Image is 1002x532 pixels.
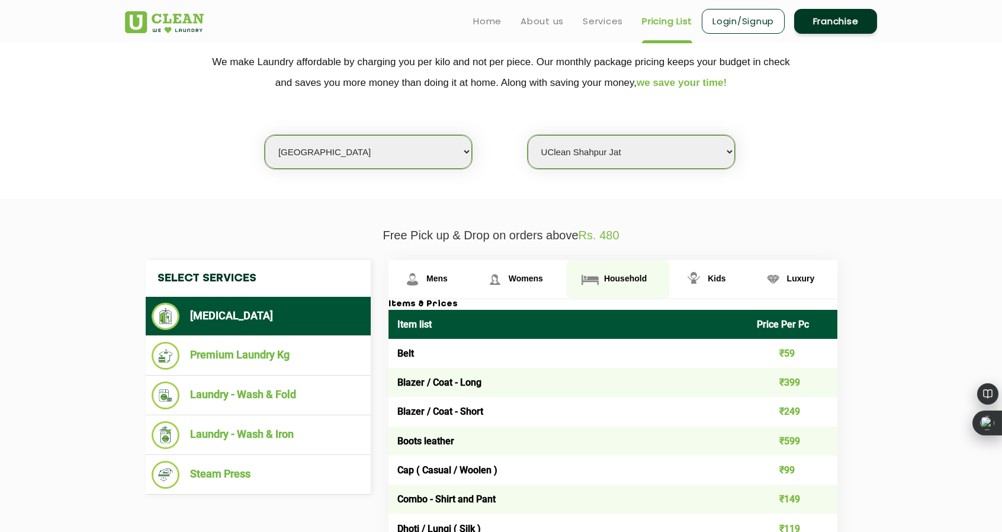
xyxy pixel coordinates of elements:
img: Dry Cleaning [152,303,179,330]
td: ₹599 [748,427,838,456]
a: Home [473,14,502,28]
li: Laundry - Wash & Fold [152,382,365,409]
span: Luxury [787,274,815,283]
img: Laundry - Wash & Iron [152,421,179,449]
a: Login/Signup [702,9,785,34]
span: Household [604,274,647,283]
span: Rs. 480 [579,229,619,242]
a: About us [521,14,564,28]
li: Laundry - Wash & Iron [152,421,365,449]
h4: Select Services [146,260,371,297]
span: we save your time! [637,77,727,88]
img: Household [580,269,600,290]
span: Kids [708,274,725,283]
th: Item list [388,310,748,339]
td: ₹99 [748,456,838,485]
td: Cap ( Casual / Woolen ) [388,456,748,485]
td: Blazer / Coat - Long [388,368,748,397]
td: Blazer / Coat - Short [388,397,748,426]
img: Womens [484,269,505,290]
span: Womens [509,274,543,283]
td: ₹249 [748,397,838,426]
td: Combo - Shirt and Pant [388,485,748,514]
img: Laundry - Wash & Fold [152,382,179,409]
li: Premium Laundry Kg [152,342,365,370]
img: Mens [402,269,423,290]
img: Premium Laundry Kg [152,342,179,370]
img: Luxury [763,269,783,290]
td: ₹399 [748,368,838,397]
img: Kids [683,269,704,290]
span: Mens [426,274,448,283]
a: Pricing List [642,14,692,28]
p: Free Pick up & Drop on orders above [125,229,877,242]
p: We make Laundry affordable by charging you per kilo and not per piece. Our monthly package pricin... [125,52,877,93]
li: [MEDICAL_DATA] [152,303,365,330]
td: Boots leather [388,427,748,456]
a: Services [583,14,623,28]
img: UClean Laundry and Dry Cleaning [125,11,204,33]
th: Price Per Pc [748,310,838,339]
a: Franchise [794,9,877,34]
td: ₹59 [748,339,838,368]
li: Steam Press [152,461,365,489]
td: Belt [388,339,748,368]
td: ₹149 [748,485,838,514]
img: Steam Press [152,461,179,489]
h3: Items & Prices [388,299,837,310]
